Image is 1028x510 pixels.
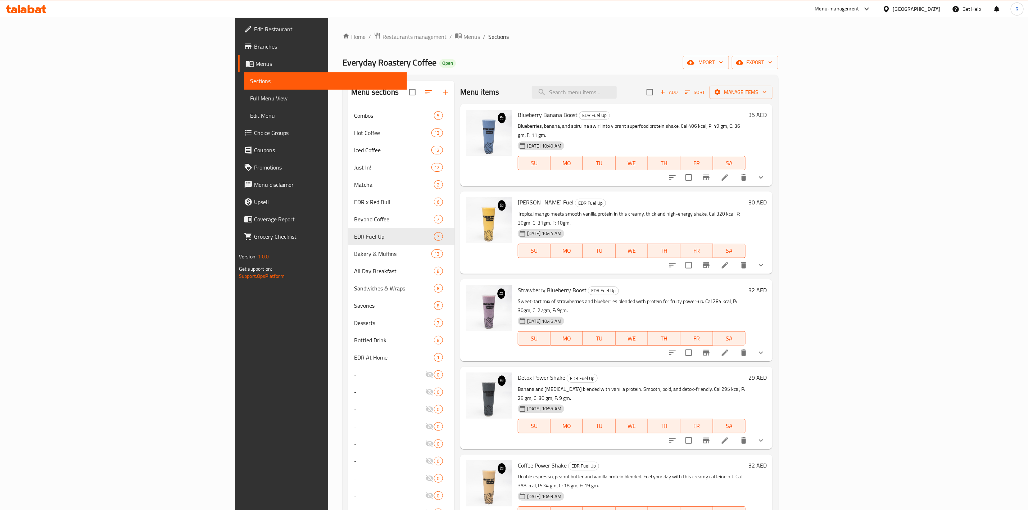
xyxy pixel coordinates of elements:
[648,419,680,433] button: TH
[449,32,452,41] li: /
[716,421,743,431] span: SA
[680,244,713,258] button: FR
[434,180,443,189] div: items
[575,199,606,207] span: EDR Fuel Up
[659,88,679,96] span: Add
[434,112,443,119] span: 5
[721,436,729,445] a: Edit menu item
[434,441,443,447] span: 0
[748,110,767,120] h6: 35 AED
[238,159,407,176] a: Promotions
[551,419,583,433] button: MO
[583,419,615,433] button: TU
[752,432,770,449] button: show more
[434,422,443,431] div: items
[354,439,425,448] span: -
[664,432,681,449] button: sort-choices
[815,5,859,13] div: Menu-management
[425,388,434,396] svg: Inactive section
[716,245,743,256] span: SA
[354,370,425,379] div: -
[354,111,434,120] span: Combos
[735,344,752,361] button: delete
[466,373,512,419] img: Detox Power Shake
[354,267,434,275] span: All Day Breakfast
[698,169,715,186] button: Branch-specific-item
[354,336,434,344] span: Bottled Drink
[354,163,431,172] div: Just In!
[732,56,778,69] button: export
[466,110,512,156] img: Blueberry Banana Boost
[348,159,454,176] div: Just In!12
[752,344,770,361] button: show more
[553,245,580,256] span: MO
[434,354,443,361] span: 1
[683,245,710,256] span: FR
[551,244,583,258] button: MO
[1015,5,1019,13] span: R
[354,232,434,241] div: EDR Fuel Up
[735,169,752,186] button: delete
[583,156,615,170] button: TU
[239,252,257,261] span: Version:
[583,331,615,346] button: TU
[354,198,434,206] div: EDR x Red Bull
[681,170,696,185] span: Select to update
[254,128,401,137] span: Choice Groups
[651,421,678,431] span: TH
[657,87,680,98] button: Add
[752,257,770,274] button: show more
[431,146,443,154] div: items
[348,487,454,504] div: -0
[551,331,583,346] button: MO
[348,245,454,262] div: Bakery & Muffins13
[434,371,443,378] span: 0
[348,124,454,141] div: Hot Coffee13
[425,491,434,500] svg: Inactive section
[713,244,746,258] button: SA
[239,271,285,281] a: Support.OpsPlatform
[721,348,729,357] a: Edit menu item
[616,156,648,170] button: WE
[348,107,454,124] div: Combos5
[583,244,615,258] button: TU
[757,261,765,270] svg: Show Choices
[348,211,454,228] div: Beyond Coffee7
[698,257,715,274] button: Branch-specific-item
[434,423,443,430] span: 0
[434,284,443,293] div: items
[588,286,619,295] span: EDR Fuel Up
[518,197,574,208] span: [PERSON_NAME] Fuel
[757,348,765,357] svg: Show Choices
[664,257,681,274] button: sort-choices
[715,88,767,97] span: Manage items
[619,158,645,168] span: WE
[619,421,645,431] span: WE
[721,173,729,182] a: Edit menu item
[748,197,767,207] h6: 30 AED
[518,156,551,170] button: SU
[521,158,548,168] span: SU
[586,421,612,431] span: TU
[434,320,443,326] span: 7
[434,353,443,362] div: items
[354,353,434,362] div: EDR At Home
[683,421,710,431] span: FR
[238,124,407,141] a: Choice Groups
[348,435,454,452] div: -0
[348,331,454,349] div: Bottled Drink8
[521,421,548,431] span: SU
[463,32,480,41] span: Menus
[616,419,648,433] button: WE
[713,331,746,346] button: SA
[616,244,648,258] button: WE
[238,21,407,38] a: Edit Restaurant
[648,244,680,258] button: TH
[680,87,710,98] span: Sort items
[567,374,597,383] span: EDR Fuel Up
[432,147,443,154] span: 12
[518,244,551,258] button: SU
[518,109,578,120] span: Blueberry Banana Boost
